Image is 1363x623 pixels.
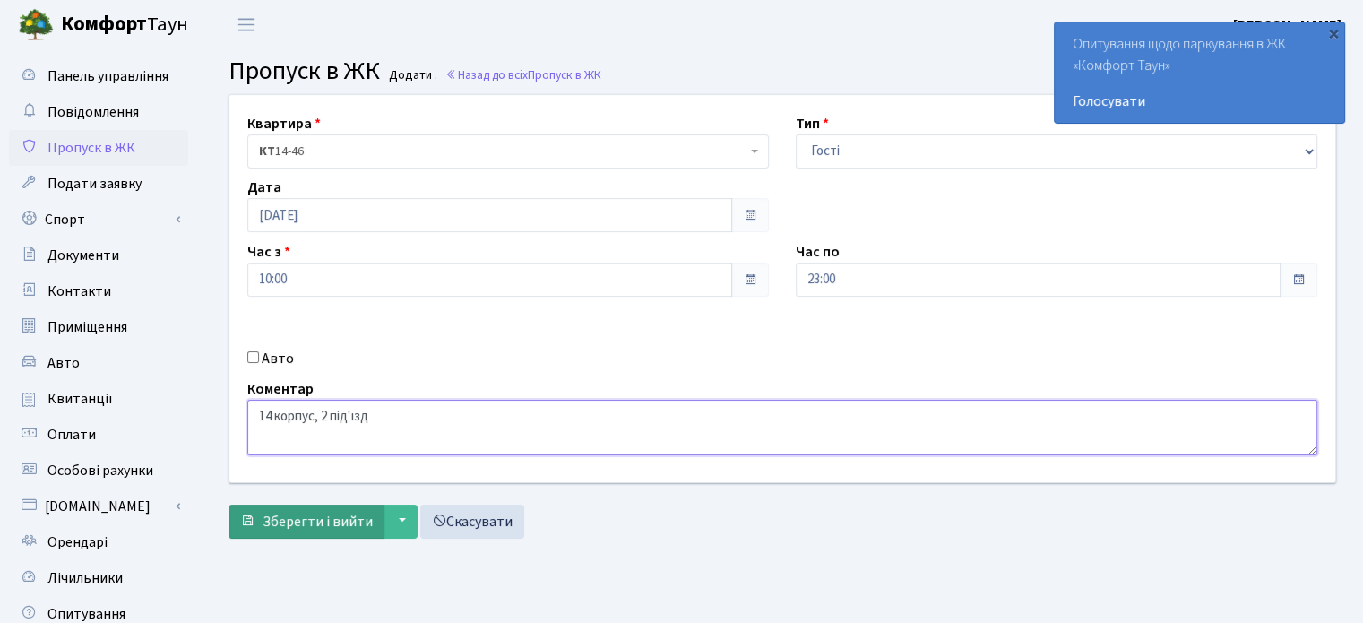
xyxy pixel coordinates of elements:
[9,94,188,130] a: Повідомлення
[445,66,601,83] a: Назад до всіхПропуск в ЖК
[796,113,829,134] label: Тип
[47,353,80,373] span: Авто
[47,425,96,445] span: Оплати
[9,489,188,524] a: [DOMAIN_NAME]
[247,177,281,198] label: Дата
[796,241,840,263] label: Час по
[1233,15,1341,35] b: [PERSON_NAME]
[262,348,294,369] label: Авто
[259,143,275,160] b: КТ
[9,58,188,94] a: Панель управління
[9,453,188,489] a: Особові рахунки
[47,281,111,301] span: Контакти
[385,68,437,83] small: Додати .
[1055,22,1344,123] div: Опитування щодо паркування в ЖК «Комфорт Таун»
[259,143,746,160] span: <b>КТ</b>&nbsp;&nbsp;&nbsp;&nbsp;14-46
[9,560,188,596] a: Лічильники
[229,505,384,539] button: Зберегти і вийти
[47,66,168,86] span: Панель управління
[9,202,188,238] a: Спорт
[224,10,269,39] button: Переключити навігацію
[9,130,188,166] a: Пропуск в ЖК
[247,113,321,134] label: Квартира
[9,381,188,417] a: Квитанції
[18,7,54,43] img: logo.png
[9,166,188,202] a: Подати заявку
[1324,24,1342,42] div: ×
[1073,91,1326,112] a: Голосувати
[247,378,314,400] label: Коментар
[47,174,142,194] span: Подати заявку
[61,10,147,39] b: Комфорт
[61,10,188,40] span: Таун
[47,138,135,158] span: Пропуск в ЖК
[247,134,769,169] span: <b>КТ</b>&nbsp;&nbsp;&nbsp;&nbsp;14-46
[47,532,108,552] span: Орендарі
[263,512,373,532] span: Зберегти і вийти
[9,345,188,381] a: Авто
[229,53,380,89] span: Пропуск в ЖК
[9,273,188,309] a: Контакти
[47,389,113,409] span: Квитанції
[9,238,188,273] a: Документи
[9,417,188,453] a: Оплати
[47,568,123,588] span: Лічильники
[47,317,127,337] span: Приміщення
[9,524,188,560] a: Орендарі
[528,66,601,83] span: Пропуск в ЖК
[1233,14,1341,36] a: [PERSON_NAME]
[247,241,290,263] label: Час з
[47,461,153,480] span: Особові рахунки
[47,102,139,122] span: Повідомлення
[420,505,524,539] a: Скасувати
[9,309,188,345] a: Приміщення
[47,246,119,265] span: Документи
